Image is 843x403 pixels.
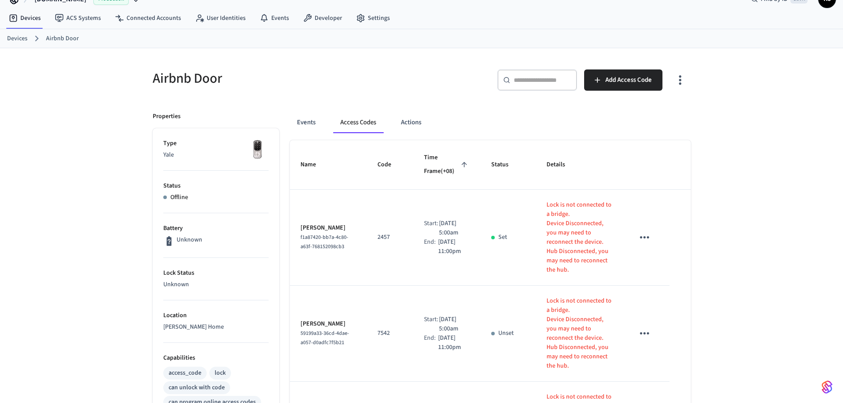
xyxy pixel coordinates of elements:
[290,112,691,133] div: ant example
[108,10,188,26] a: Connected Accounts
[438,334,470,352] p: [DATE] 11:00pm
[377,158,403,172] span: Code
[822,380,832,394] img: SeamLogoGradient.69752ec5.svg
[153,69,416,88] h5: Airbnb Door
[438,238,470,256] p: [DATE] 11:00pm
[163,224,269,233] p: Battery
[163,181,269,191] p: Status
[333,112,383,133] button: Access Codes
[439,315,470,334] p: [DATE] 5:00am
[584,69,662,91] button: Add Access Code
[498,233,507,242] p: Set
[300,234,348,250] span: f1a87420-bb7a-4c80-a63f-768152098cb3
[491,158,520,172] span: Status
[215,368,226,378] div: lock
[2,10,48,26] a: Devices
[439,219,470,238] p: [DATE] 5:00am
[300,319,356,329] p: [PERSON_NAME]
[48,10,108,26] a: ACS Systems
[605,74,652,86] span: Add Access Code
[7,34,27,43] a: Devices
[424,151,470,179] span: Time Frame(+08)
[163,280,269,289] p: Unknown
[169,368,201,378] div: access_code
[547,343,613,371] p: Hub Disconnected, you may need to reconnect the hub.
[296,10,349,26] a: Developer
[547,315,613,343] p: Device Disconnected, you may need to reconnect the device.
[46,34,79,43] a: Airbnb Door
[300,158,327,172] span: Name
[424,238,438,256] div: End:
[547,247,613,275] p: Hub Disconnected, you may need to reconnect the hub.
[547,296,613,315] p: Lock is not connected to a bridge.
[177,235,202,245] p: Unknown
[169,383,225,392] div: can unlock with code
[424,219,439,238] div: Start:
[547,158,577,172] span: Details
[163,139,269,148] p: Type
[153,112,181,121] p: Properties
[547,200,613,219] p: Lock is not connected to a bridge.
[547,219,613,247] p: Device Disconnected, you may need to reconnect the device.
[377,233,403,242] p: 2457
[300,223,356,233] p: [PERSON_NAME]
[170,193,188,202] p: Offline
[377,329,403,338] p: 7542
[188,10,253,26] a: User Identities
[349,10,397,26] a: Settings
[253,10,296,26] a: Events
[163,322,269,332] p: [PERSON_NAME] Home
[300,330,349,346] span: 59199a33-36cd-4dae-a057-d0adfc7f5b21
[394,112,428,133] button: Actions
[290,112,323,133] button: Events
[424,315,439,334] div: Start:
[163,353,269,363] p: Capabilities
[498,329,514,338] p: Unset
[424,334,438,352] div: End:
[163,269,269,278] p: Lock Status
[163,150,269,160] p: Yale
[163,311,269,320] p: Location
[246,139,269,161] img: Yale Assure Touchscreen Wifi Smart Lock, Satin Nickel, Front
